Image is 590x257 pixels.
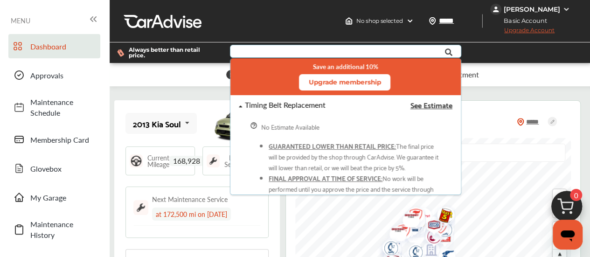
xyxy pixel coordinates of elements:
[570,189,582,201] span: 0
[133,119,181,128] div: 2013 Kia Soul
[30,41,96,52] span: Dashboard
[8,63,100,87] a: Approvals
[491,16,554,26] span: Basic Account
[382,221,406,241] div: Map marker
[8,214,100,245] a: Maintenance History
[8,127,100,152] a: Membership Card
[133,225,261,226] img: border-line.da1032d4.svg
[388,218,413,248] img: logo-firestone.png
[245,101,326,109] div: Timing Belt Replacement
[299,74,390,90] button: Upgrade membership
[226,70,236,79] span: 1
[8,156,100,181] a: Glovebox
[313,63,378,70] small: Save an additional 10%
[356,17,403,25] span: No shop selected
[133,200,148,215] img: maintenance_logo
[490,4,501,15] img: jVpblrzwTbfkPYzPPzSLxeg0AAAAASUVORK5CYII=
[147,154,169,167] span: Current Mileage
[396,207,419,227] div: Map marker
[400,202,423,232] div: Map marker
[8,92,100,123] a: Maintenance Schedule
[169,156,204,166] span: 168,928
[8,185,100,209] a: My Garage
[11,17,30,24] span: MENU
[410,101,452,109] span: See Estimate
[400,202,425,232] img: logo-firestone.png
[269,173,382,183] span: FINAL APPROVAL AT TIME OF SERVICE:
[213,103,269,145] img: mobile_8268_st0640_046.jpg
[30,97,96,118] span: Maintenance Schedule
[30,192,96,203] span: My Garage
[553,220,583,250] iframe: Button to launch messaging window
[261,121,319,132] div: No Estimate Available
[430,201,455,232] img: logo-take5.png
[207,154,220,167] img: maintenance_logo
[8,34,100,58] a: Dashboard
[544,187,589,231] img: cart_icon.3d0951e8.svg
[402,214,425,238] div: Map marker
[269,173,434,205] span: No work will be performed until you approve the price and the service through CarAdvise.
[224,154,245,167] span: Last Service
[30,219,96,240] span: Maintenance History
[30,134,96,145] span: Membership Card
[152,194,228,204] div: Next Maintenance Service
[388,218,411,248] div: Map marker
[490,27,555,38] span: Upgrade Account
[117,49,124,57] img: dollor_label_vector.a70140d1.svg
[269,140,396,151] span: GUARANTEED LOWER THAN RETAIL PRICE:
[396,207,420,227] img: logo-discount-tire.png
[269,140,438,173] span: The final price will be provided by the shop through CarAdvise. We guarantee it will lower than r...
[406,17,414,25] img: header-down-arrow.9dd2ce7d.svg
[482,14,483,28] img: header-divider.bc55588e.svg
[429,17,436,25] img: location_vector.a44bc228.svg
[30,70,96,81] span: Approvals
[130,154,143,167] img: steering_logo
[30,163,96,174] span: Glovebox
[562,6,570,13] img: WGsFRI8htEPBVLJbROoPRyZpYNWhNONpIPPETTm6eUC0GeLEiAAAAAElFTkSuQmCC
[504,5,560,14] div: [PERSON_NAME]
[152,208,231,221] div: at 172,500 mi on [DATE]
[382,221,407,241] img: logo-discount-tire.png
[129,47,215,58] span: Always better than retail price.
[517,118,524,126] img: location_vector_orange.38f05af8.svg
[430,201,453,232] div: Map marker
[345,17,353,25] img: header-home-logo.8d720a4f.svg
